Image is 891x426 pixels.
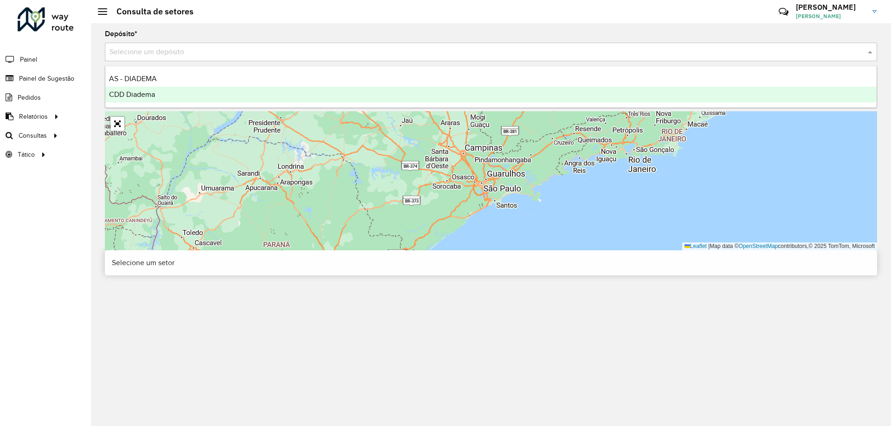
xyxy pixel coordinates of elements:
span: Relatórios [19,112,48,121]
span: AS - DIADEMA [109,75,157,83]
div: Selecione um setor [105,250,877,275]
h2: Consulta de setores [107,6,194,17]
a: Leaflet [684,243,707,249]
span: Consultas [19,131,47,140]
ng-dropdown-panel: Options list [105,66,877,108]
h3: [PERSON_NAME] [796,3,865,12]
span: | [708,243,710,249]
span: Pedidos [18,93,41,102]
a: OpenStreetMap [739,243,778,249]
span: Tático [18,150,35,159]
span: Painel de Sugestão [19,74,74,83]
span: CDD Diadema [109,90,155,98]
a: Abrir mapa em tela cheia [110,117,124,131]
div: Map data © contributors,© 2025 TomTom, Microsoft [682,242,877,250]
a: Contato Rápido [774,2,794,22]
label: Depósito [105,28,137,39]
span: Painel [20,55,37,64]
span: [PERSON_NAME] [796,12,865,20]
